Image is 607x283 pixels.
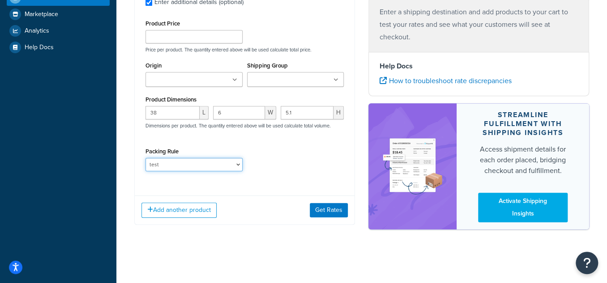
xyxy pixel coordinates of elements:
a: How to troubleshoot rate discrepancies [380,76,512,86]
span: Help Docs [25,44,54,51]
span: L [200,106,209,119]
label: Shipping Group [247,62,288,69]
button: Open Resource Center [576,252,598,274]
a: Activate Shipping Insights [478,193,568,222]
p: Price per product. The quantity entered above will be used calculate total price. [143,46,346,53]
button: Add another product [141,203,217,218]
label: Product Price [145,20,180,27]
div: Access shipment details for each order placed, bridging checkout and fulfillment. [478,144,568,176]
a: Analytics [7,23,110,39]
a: Help Docs [7,39,110,55]
span: Analytics [25,27,49,35]
div: Streamline Fulfillment with Shipping Insights [478,110,568,137]
a: Marketplace [7,6,110,22]
h4: Help Docs [380,61,578,72]
p: Enter a shipping destination and add products to your cart to test your rates and see what your c... [380,6,578,43]
span: W [265,106,276,119]
button: Get Rates [310,203,348,217]
span: H [333,106,344,119]
label: Origin [145,62,162,69]
label: Product Dimensions [145,96,197,103]
p: Dimensions per product. The quantity entered above will be used calculate total volume. [143,122,331,129]
span: Marketplace [25,11,58,18]
label: Packing Rule [145,148,179,155]
img: feature-image-si-e24932ea9b9fcd0ff835db86be1ff8d589347e8876e1638d903ea230a36726be.png [382,121,443,211]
